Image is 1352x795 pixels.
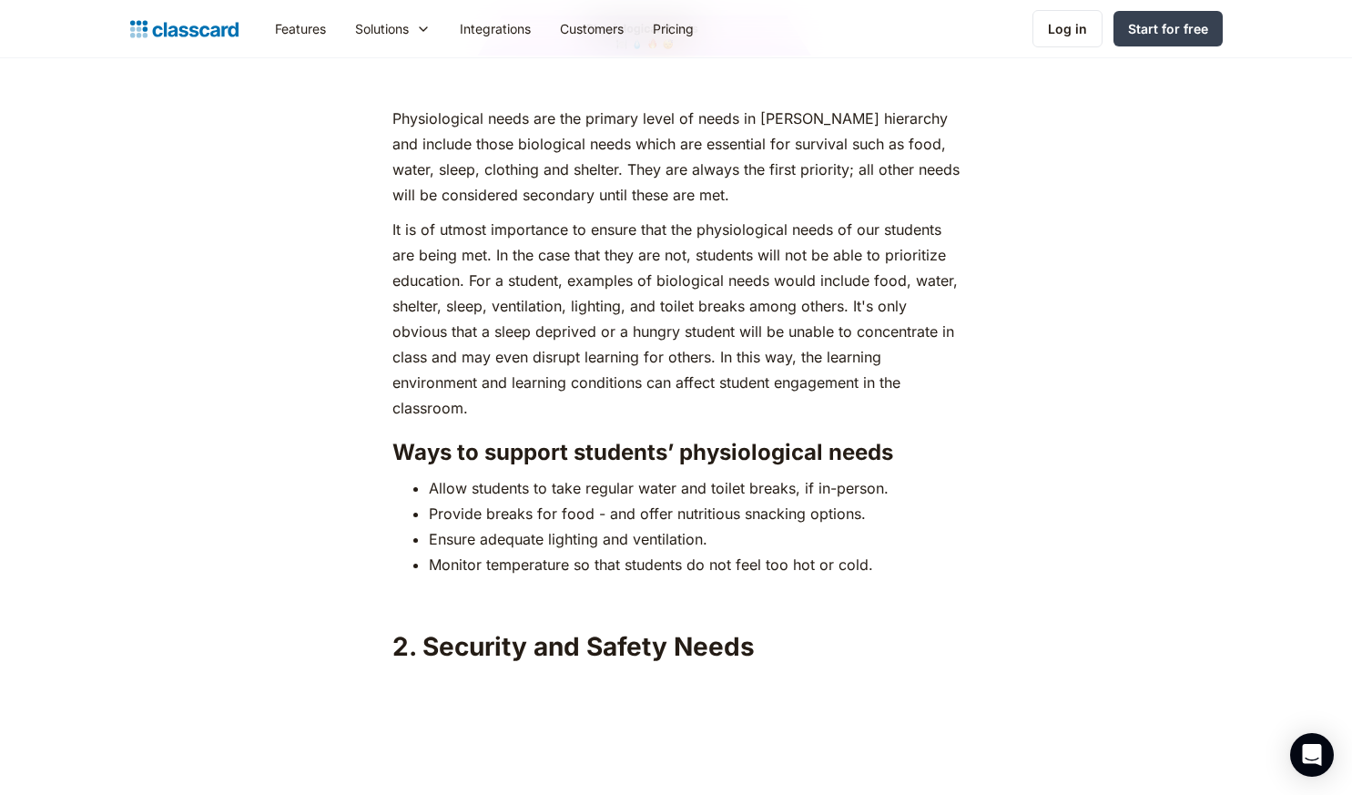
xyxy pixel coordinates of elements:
li: Monitor temperature so that students do not feel too hot or cold. [429,552,960,577]
div: Solutions [341,8,445,49]
a: Pricing [638,8,708,49]
p: ‍ [392,586,960,612]
p: ‍ [392,71,960,97]
a: Features [260,8,341,49]
p: It is of utmost importance to ensure that the physiological needs of our students are being met. ... [392,217,960,421]
h3: Ways to support students’ physiological needs [392,439,960,466]
div: Solutions [355,19,409,38]
h2: 2. Security and Safety Needs [392,630,960,663]
li: Ensure adequate lighting and ventilation. [429,526,960,552]
li: Provide breaks for food - and offer nutritious snacking options. [429,501,960,526]
a: Integrations [445,8,545,49]
a: Customers [545,8,638,49]
a: Log in [1032,10,1103,47]
p: Physiological needs are the primary level of needs in [PERSON_NAME] hierarchy and include those b... [392,106,960,208]
div: Open Intercom Messenger [1290,733,1334,777]
a: home [130,16,239,42]
a: Start for free [1113,11,1223,46]
div: Start for free [1128,19,1208,38]
div: Log in [1048,19,1087,38]
li: Allow students to take regular water and toilet breaks, if in-person. [429,475,960,501]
